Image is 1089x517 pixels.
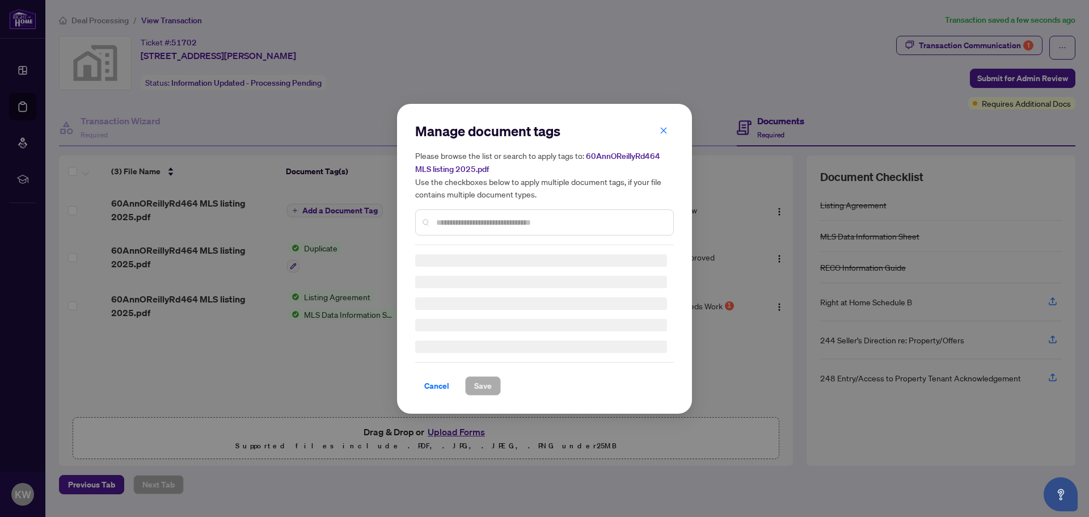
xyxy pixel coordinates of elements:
[660,126,668,134] span: close
[415,376,458,396] button: Cancel
[465,376,501,396] button: Save
[415,122,674,140] h2: Manage document tags
[424,377,449,395] span: Cancel
[1044,477,1078,511] button: Open asap
[415,149,674,200] h5: Please browse the list or search to apply tags to: Use the checkboxes below to apply multiple doc...
[415,151,660,174] span: 60AnnOReillyRd464 MLS listing 2025.pdf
